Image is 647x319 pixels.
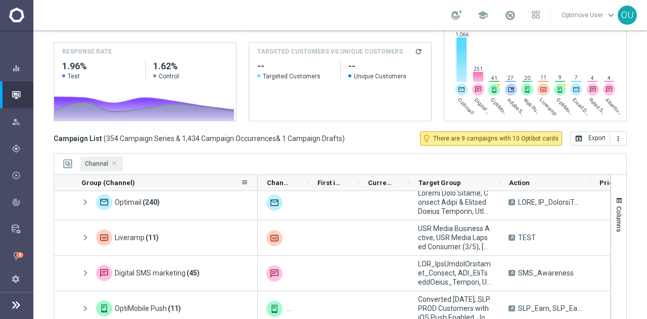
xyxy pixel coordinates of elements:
[505,75,516,81] span: 27
[509,199,515,205] span: A
[276,134,281,143] span: &
[603,83,615,96] img: message-text.svg
[12,117,33,126] div: Explore
[538,97,559,117] span: Liveramp
[418,259,491,287] span: SMS_NonBuyerFurniture_Journey, SMS_NonBuyerPaper_Journey, SMS_NonBuyerFacilities_Journey, SMS_Non...
[62,47,112,56] h4: Response Rate
[266,301,283,317] div: OptiMobile Push
[96,300,112,316] img: OptiMobile Push
[342,134,345,143] span: )
[418,224,491,251] span: USR Media Business Active, USR Media Lapsed Consumer (3/5), USR Media -- Active Consumer Tech Pur...
[104,134,106,143] span: (
[509,179,530,187] span: Action
[606,10,617,21] span: keyboard_arrow_down
[604,75,615,81] span: 4
[489,97,510,117] span: OptiMobile Push
[489,75,500,81] span: 41
[11,274,20,283] i: settings
[505,83,517,96] img: webPush.svg
[587,83,599,96] div: Retail SMS marketing
[12,224,33,234] div: Data Studio
[80,157,123,171] div: Row Groups
[12,198,33,207] div: Analyze
[54,134,345,143] h3: Campaign List
[12,64,21,73] i: equalizer
[488,83,500,96] img: push-trigger.svg
[575,134,583,143] i: open_in_browser
[266,265,283,282] div: Digital SMS marketing
[610,131,627,146] button: more_vert
[587,97,608,117] span: Retail SMS marketing
[11,64,33,72] button: equalizer Dashboard
[11,225,33,233] button: Data Studio
[618,6,637,25] div: OU
[570,83,582,96] img: email.svg
[11,171,33,179] div: play_circle_outline Execute
[62,60,137,72] h2: 1.96%
[455,83,468,96] img: email.svg
[538,74,549,81] span: 11
[257,60,332,72] h2: empty
[115,268,186,278] span: Digital SMS marketing
[561,8,618,23] a: Optimove Userkeyboard_arrow_down
[11,91,33,99] button: Mission Control
[518,198,582,207] span: TEST, EM_AbandonCart, EM_AbandonCart_T2, EM_AbandonCart_T3, EM_AbandonCart_T4, EM_AbandonBuild, S...
[96,194,112,210] img: Optimail
[571,97,591,117] span: Email Deliverability Prod
[16,252,23,258] div: 2
[257,72,332,80] span: Targeted Customers
[604,97,624,117] span: Attentive SMS
[518,233,536,242] span: TEST
[11,145,33,153] div: gps_fixed Plan
[115,233,145,242] span: Liveramp
[368,179,392,187] span: Current Status
[168,298,181,318] span: (11)
[614,134,622,143] i: more_vert
[146,227,159,248] span: (11)
[68,72,80,80] span: Test
[106,134,276,143] span: 354 Campaign Series & 1,434 Campaign Occurrences
[509,270,515,276] span: A
[81,179,135,187] span: Group (Channel)
[96,230,112,246] img: Liveramp
[599,179,624,187] span: Priority
[473,66,484,72] span: 251
[456,97,477,117] span: Optimail
[12,171,33,180] div: Execute
[414,48,423,56] i: refresh
[153,60,228,72] h2: 1.62%
[287,301,303,317] div: Web Push Notifications
[11,118,33,126] button: person_search Explore
[96,265,112,281] div: Digital SMS marketing
[537,83,549,96] div: Liveramp
[348,60,423,72] h2: empty
[12,171,21,180] i: play_circle_outline
[12,81,33,108] div: Mission Control
[477,10,488,21] span: school
[505,97,526,117] span: Adobe SFTP Prod
[521,83,533,96] div: Web Push Notifications
[570,134,627,142] multiple-options-button: Export to CSV
[522,75,533,81] span: 20
[455,83,468,96] div: Optimail
[555,97,575,117] span: OptiMobile In-App
[5,265,26,292] div: Settings
[419,179,461,187] span: Target Group
[603,83,615,96] div: Attentive SMS
[518,268,574,278] span: SMS_Awareness
[12,144,21,153] i: gps_fixed
[266,230,283,246] img: Liveramp
[187,263,200,283] span: (45)
[554,83,566,96] div: OptiMobile In-App
[554,74,566,81] span: 9
[472,83,484,96] img: message-text.svg
[11,252,33,260] div: lightbulb Optibot 2
[12,242,33,269] div: Optibot
[570,83,582,96] div: Email Deliverability Prod
[518,304,582,313] span: SLP_Earn, SLP_EarnBurn, TEST, PUSH_NO_OFFER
